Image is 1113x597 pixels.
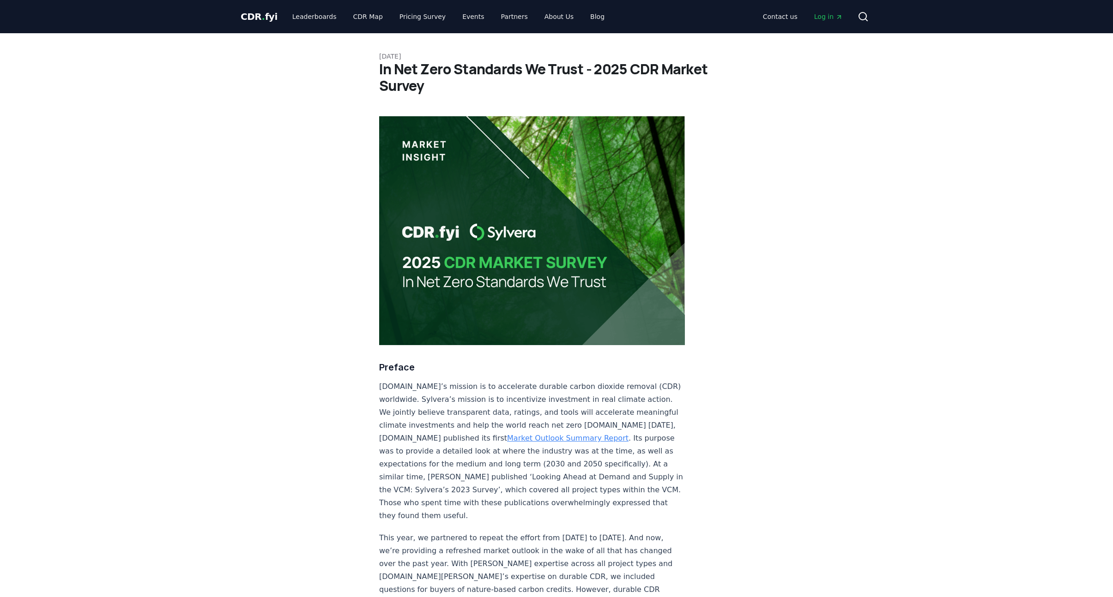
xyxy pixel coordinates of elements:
[807,8,850,25] a: Log in
[285,8,344,25] a: Leaderboards
[262,11,265,22] span: .
[241,10,278,23] a: CDR.fyi
[379,380,685,522] p: [DOMAIN_NAME]’s mission is to accelerate durable carbon dioxide removal (CDR) worldwide. Sylvera’...
[507,434,629,442] a: Market Outlook Summary Report
[537,8,581,25] a: About Us
[285,8,612,25] nav: Main
[379,61,734,94] h1: In Net Zero Standards We Trust - 2025 CDR Market Survey
[756,8,805,25] a: Contact us
[756,8,850,25] nav: Main
[379,116,685,345] img: blog post image
[583,8,612,25] a: Blog
[814,12,843,21] span: Log in
[392,8,453,25] a: Pricing Survey
[346,8,390,25] a: CDR Map
[241,11,278,22] span: CDR fyi
[494,8,535,25] a: Partners
[379,360,685,375] h3: Preface
[379,52,734,61] p: [DATE]
[455,8,491,25] a: Events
